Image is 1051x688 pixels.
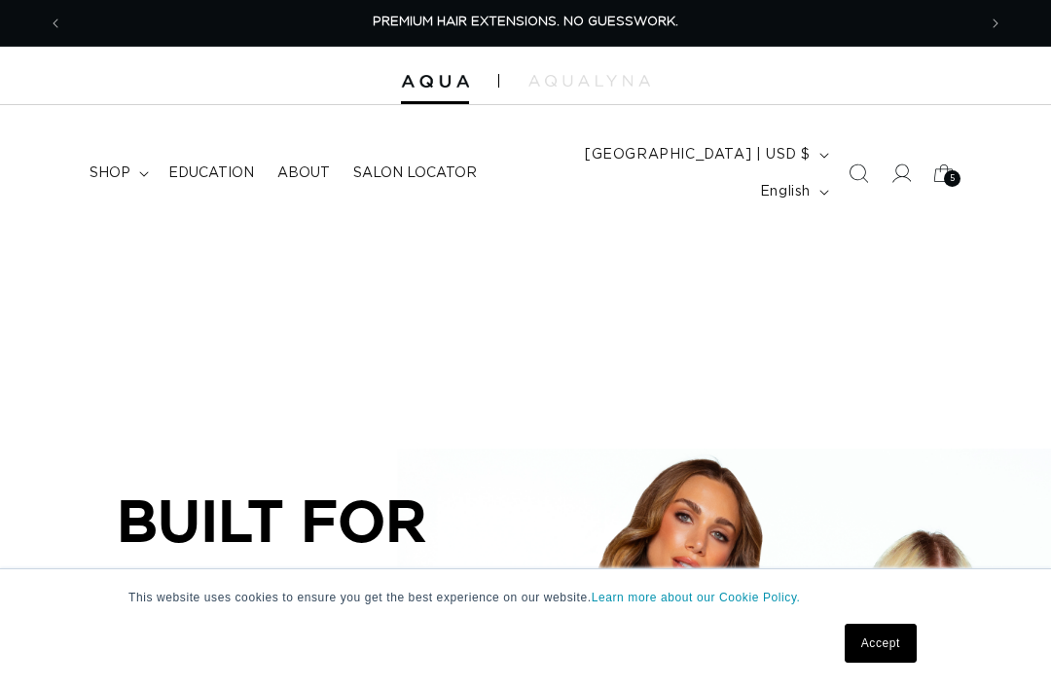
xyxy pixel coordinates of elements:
[34,5,77,42] button: Previous announcement
[950,170,956,187] span: 5
[573,136,837,173] button: [GEOGRAPHIC_DATA] | USD $
[760,182,811,202] span: English
[168,164,254,182] span: Education
[157,153,266,194] a: Education
[373,16,678,28] span: PREMIUM HAIR EXTENSIONS. NO GUESSWORK.
[845,624,917,663] a: Accept
[592,591,801,604] a: Learn more about our Cookie Policy.
[837,152,880,195] summary: Search
[90,164,130,182] span: shop
[128,589,923,606] p: This website uses cookies to ensure you get the best experience on our website.
[78,153,157,194] summary: shop
[748,173,837,210] button: English
[277,164,330,182] span: About
[585,145,811,165] span: [GEOGRAPHIC_DATA] | USD $
[353,164,477,182] span: Salon Locator
[528,75,650,87] img: aqualyna.com
[342,153,489,194] a: Salon Locator
[401,75,469,89] img: Aqua Hair Extensions
[974,5,1017,42] button: Next announcement
[266,153,342,194] a: About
